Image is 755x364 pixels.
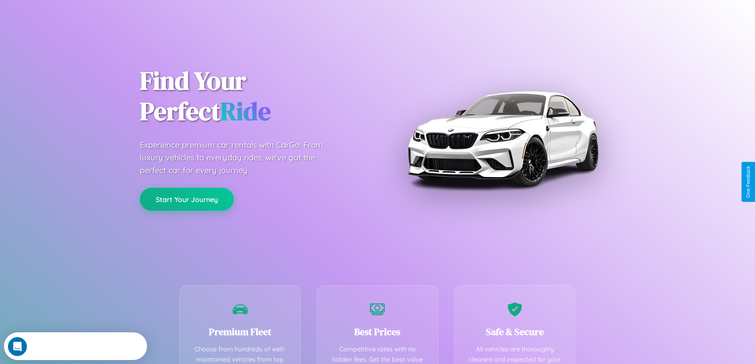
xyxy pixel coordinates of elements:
h3: Best Prices [329,325,426,338]
button: Start Your Journey [140,188,234,211]
span: Ride [220,94,271,128]
h1: Find Your Perfect [140,66,366,127]
iframe: Intercom live chat [8,337,27,356]
p: Experience premium car rentals with CarGo. From luxury vehicles to everyday rides, we've got the ... [140,139,338,177]
h3: Premium Fleet [192,325,289,338]
div: Give Feedback [745,166,751,198]
h3: Safe & Secure [466,325,564,338]
iframe: Intercom live chat discovery launcher [4,332,147,360]
img: Premium BMW car rental vehicle [403,40,602,238]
